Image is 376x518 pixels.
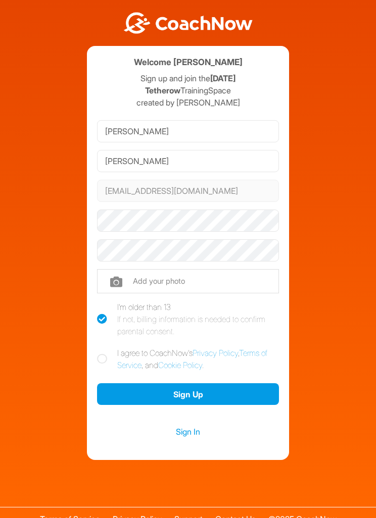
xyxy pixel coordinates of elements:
[122,12,254,34] img: BwLJSsUCoWCh5upNqxVrqldRgqLPVwmV24tXu5FoVAoFEpwwqQ3VIfuoInZCoVCoTD4vwADAC3ZFMkVEQFDAAAAAElFTkSuQmCC
[117,313,279,337] div: If not, billing information is needed to confirm parental consent.
[117,301,279,337] div: I'm older than 13
[97,72,279,96] p: Sign up and join the TrainingSpace
[97,347,279,371] label: I agree to CoachNow's , , and .
[97,425,279,438] a: Sign In
[97,150,279,172] input: Last Name
[97,120,279,142] input: First Name
[97,96,279,109] p: created by [PERSON_NAME]
[193,348,238,358] a: Privacy Policy
[97,383,279,405] button: Sign Up
[134,56,243,69] h4: Welcome [PERSON_NAME]
[97,180,279,202] input: Email
[158,360,202,370] a: Cookie Policy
